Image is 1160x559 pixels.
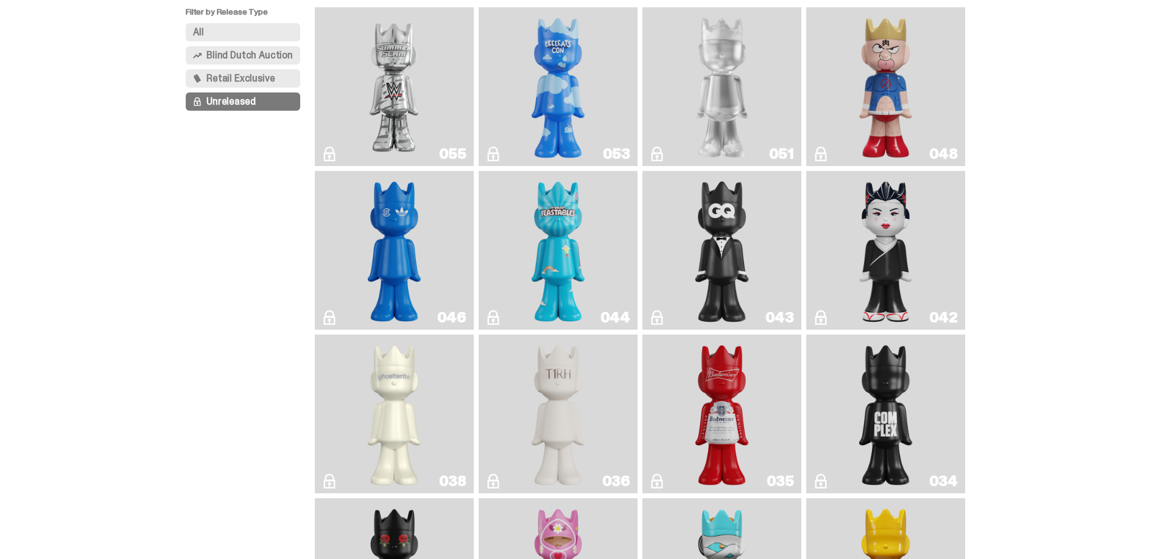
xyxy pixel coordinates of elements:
img: Black Tie [690,176,754,325]
a: I Was There SummerSlam [322,12,466,161]
a: ghooooost [486,12,630,161]
a: 1A [322,339,466,488]
div: 048 [929,147,958,161]
img: Complex [854,339,918,488]
img: I Was There SummerSlam [334,12,454,161]
a: Kinnikuman [814,12,958,161]
span: Blind Dutch Auction [206,50,293,60]
span: Unreleased [206,97,255,106]
img: Kinnikuman [854,12,918,161]
a: The King of ghosts [650,339,794,488]
img: ComplexCon HK [362,176,427,325]
span: Retail Exclusive [206,74,275,83]
div: 042 [929,310,958,325]
p: Filter by Release Type [186,7,315,23]
img: The King of ghosts [690,339,754,488]
div: 053 [603,147,630,161]
img: LLLoyalty [690,12,754,161]
a: LLLoyalty [650,12,794,161]
button: Blind Dutch Auction [186,46,300,64]
img: ghooooost [526,12,591,161]
a: The1RoomButler [486,339,630,488]
div: 036 [602,474,630,488]
button: All [186,23,300,41]
div: 035 [767,474,794,488]
span: All [193,27,204,37]
a: Black Tie [650,176,794,325]
button: Retail Exclusive [186,69,300,88]
a: ComplexCon HK [322,176,466,325]
a: Complex [814,339,958,488]
div: 034 [929,474,958,488]
div: 055 [439,147,466,161]
a: Feastables [486,176,630,325]
div: 051 [769,147,794,161]
div: 038 [439,474,466,488]
img: 1A [362,339,427,488]
div: 043 [765,310,794,325]
div: 046 [437,310,466,325]
button: Unreleased [186,92,300,111]
div: 044 [600,310,630,325]
img: Feastables [526,176,591,325]
a: Sei Less [814,176,958,325]
img: The1RoomButler [526,339,591,488]
img: Sei Less [854,176,918,325]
